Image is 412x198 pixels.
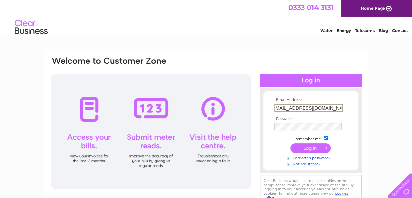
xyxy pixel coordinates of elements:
input: Submit [290,143,331,153]
div: Clear Business is a trading name of Verastar Limited (registered in [GEOGRAPHIC_DATA] No. 3667643... [51,4,361,32]
a: Forgotten password? [274,154,349,161]
a: Telecoms [355,28,375,33]
a: Contact [392,28,408,33]
a: Water [320,28,333,33]
a: 0333 014 3131 [288,3,334,12]
td: Remember me? [273,135,349,142]
a: Blog [379,28,388,33]
img: logo.png [14,17,48,37]
a: Not registered? [274,161,349,167]
th: Email Address: [273,98,349,102]
a: Energy [337,28,351,33]
th: Password: [273,117,349,121]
